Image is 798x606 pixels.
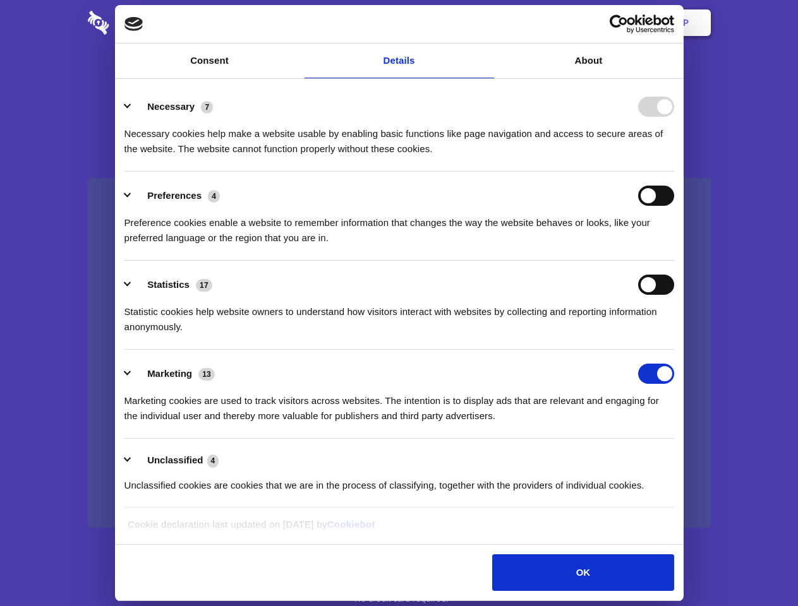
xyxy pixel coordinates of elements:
label: Marketing [147,368,192,379]
iframe: Drift Widget Chat Controller [735,543,783,591]
div: Statistic cookies help website owners to understand how visitors interact with websites by collec... [124,295,674,335]
a: Usercentrics Cookiebot - opens in a new window [564,15,674,33]
div: Preference cookies enable a website to remember information that changes the way the website beha... [124,206,674,246]
span: 4 [207,454,219,467]
div: Marketing cookies are used to track visitors across websites. The intention is to display ads tha... [124,384,674,424]
span: 4 [208,190,220,203]
a: Details [305,44,494,78]
button: Marketing (13) [124,364,223,384]
label: Preferences [147,190,202,201]
span: 17 [196,279,212,292]
button: Unclassified (4) [124,453,227,468]
img: logo [124,17,143,31]
a: Pricing [371,3,426,42]
span: 13 [198,368,215,381]
h4: Auto-redaction of sensitive data, encrypted data sharing and self-destructing private chats. Shar... [88,115,711,157]
div: Unclassified cookies are cookies that we are in the process of classifying, together with the pro... [124,468,674,493]
button: OK [492,554,674,591]
a: Consent [115,44,305,78]
div: Cookie declaration last updated on [DATE] by [118,517,680,542]
a: Cookiebot [327,519,375,530]
button: Necessary (7) [124,97,221,117]
a: Contact [512,3,571,42]
a: About [494,44,684,78]
button: Preferences (4) [124,186,228,206]
a: Wistia video thumbnail [88,178,711,528]
span: 7 [201,101,213,114]
a: Login [573,3,628,42]
h1: Eliminate Slack Data Loss. [88,57,711,102]
div: Necessary cookies help make a website usable by enabling basic functions like page navigation and... [124,117,674,157]
button: Statistics (17) [124,275,221,295]
label: Statistics [147,279,190,290]
img: logo-wordmark-white-trans-d4663122ce5f474addd5e946df7df03e33cb6a1c49d2221995e7729f52c070b2.svg [88,11,196,35]
label: Necessary [147,101,195,112]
